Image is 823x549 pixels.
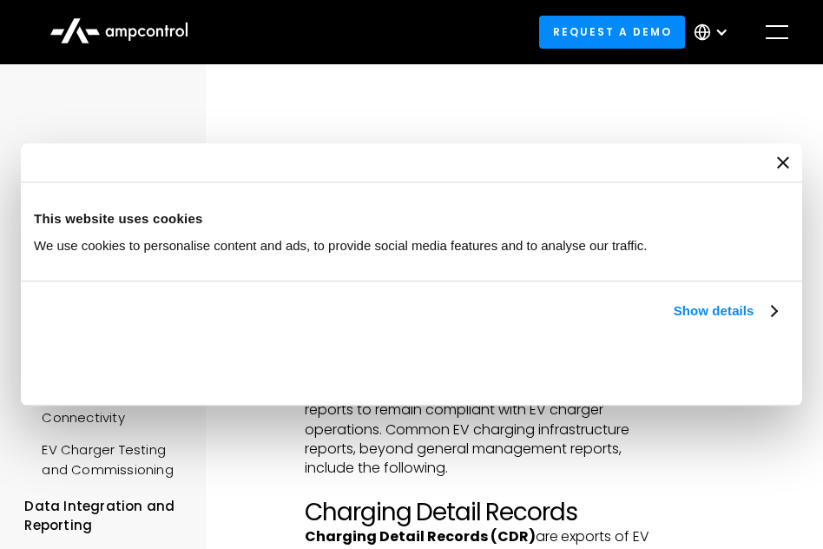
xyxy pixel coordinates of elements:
strong: Charging Detail Records (CDR) [305,526,536,546]
a: Request a demo [539,16,685,48]
a: EV Charger Testing and Commissioning [24,432,189,484]
div: menu [753,8,801,56]
a: Show details [674,301,776,321]
p: ‍ [305,479,654,498]
div: This website uses cookies [34,208,789,229]
span: We use cookies to personalise content and ads, to provide social media features and to analyse ou... [34,238,648,253]
button: Close banner [777,156,789,169]
button: Okay [540,341,789,392]
h2: Charging Detail Records [305,498,654,527]
div: Data Integration and Reporting [24,497,189,536]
